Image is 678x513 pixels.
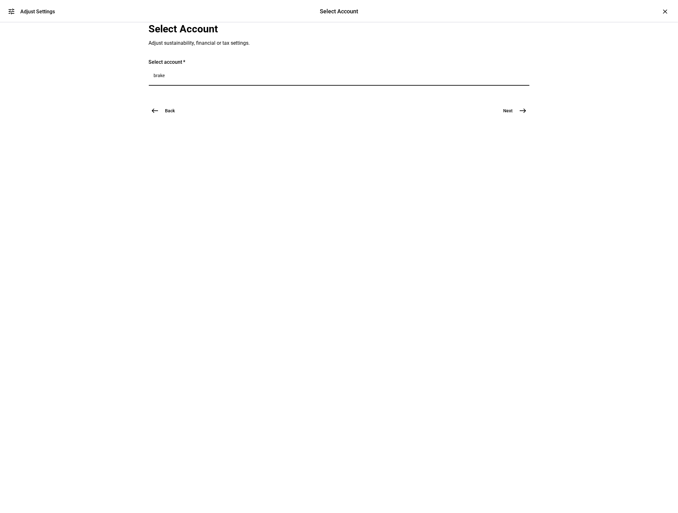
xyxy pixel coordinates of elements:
[660,6,670,16] div: ×
[149,23,434,35] div: Select Account
[519,107,527,115] mat-icon: east
[496,104,530,117] button: Next
[20,9,55,15] div: Adjust Settings
[165,108,175,114] span: Back
[149,40,434,46] div: Adjust sustainability, financial or tax settings.
[149,104,183,117] button: Back
[154,73,524,78] input: Number
[151,107,159,115] mat-icon: west
[504,108,513,114] span: Next
[320,7,358,16] div: Select Account
[149,59,530,65] div: Select account
[8,8,15,15] mat-icon: tune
